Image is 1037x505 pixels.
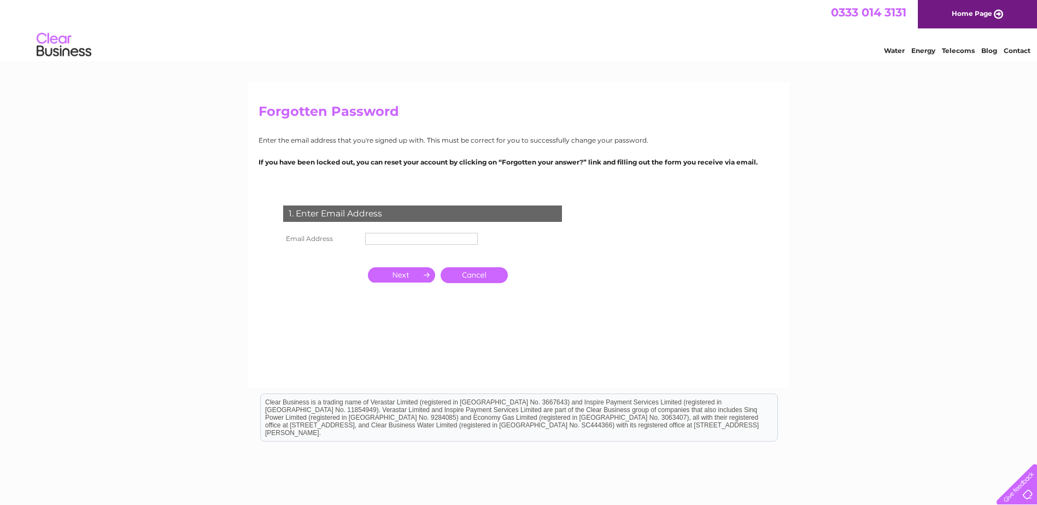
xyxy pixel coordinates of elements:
[981,46,997,55] a: Blog
[911,46,935,55] a: Energy
[261,6,777,53] div: Clear Business is a trading name of Verastar Limited (registered in [GEOGRAPHIC_DATA] No. 3667643...
[1004,46,1030,55] a: Contact
[36,28,92,62] img: logo.png
[259,104,779,125] h2: Forgotten Password
[831,5,906,19] a: 0333 014 3131
[259,157,779,167] p: If you have been locked out, you can reset your account by clicking on “Forgotten your answer?” l...
[441,267,508,283] a: Cancel
[942,46,975,55] a: Telecoms
[283,205,562,222] div: 1. Enter Email Address
[280,230,362,248] th: Email Address
[884,46,905,55] a: Water
[259,135,779,145] p: Enter the email address that you're signed up with. This must be correct for you to successfully ...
